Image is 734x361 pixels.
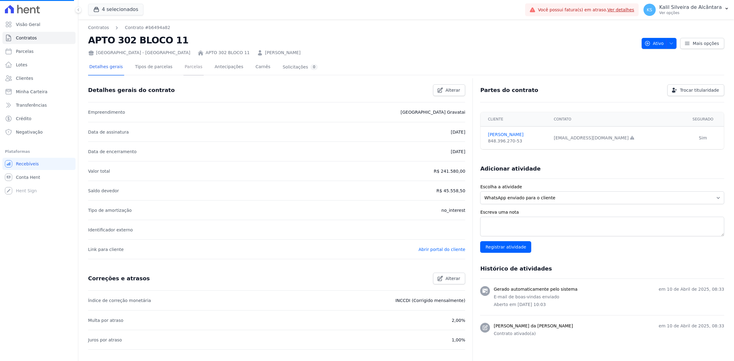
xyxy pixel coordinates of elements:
[607,7,634,12] a: Ver detalhes
[281,59,319,76] a: Solicitações0
[480,241,531,253] input: Registrar atividade
[265,50,300,56] a: [PERSON_NAME]
[451,148,465,155] p: [DATE]
[494,294,724,300] p: E-mail de boas-vindas enviado
[183,59,204,76] a: Parcelas
[88,128,129,136] p: Data de assinatura
[452,317,465,324] p: 2,00%
[433,84,465,96] a: Alterar
[693,40,719,46] span: Mais opções
[446,275,460,282] span: Alterar
[642,38,677,49] button: Ativo
[401,109,465,116] p: [GEOGRAPHIC_DATA] Gravatai
[480,184,724,190] label: Escolha a atividade
[254,59,272,76] a: Carnês
[419,247,465,252] a: Abrir portal do cliente
[480,112,550,127] th: Cliente
[2,18,76,31] a: Visão Geral
[16,161,39,167] span: Recebíveis
[667,84,724,96] a: Trocar titularidade
[88,4,143,15] button: 4 selecionados
[2,86,76,98] a: Minha Carteira
[452,336,465,344] p: 1,00%
[88,207,132,214] p: Tipo de amortização
[134,59,174,76] a: Tipos de parcelas
[310,64,318,70] div: 0
[434,168,465,175] p: R$ 241.580,00
[88,24,637,31] nav: Breadcrumb
[480,209,724,215] label: Escreva uma nota
[494,286,577,293] h3: Gerado automaticamente pelo sistema
[88,109,125,116] p: Empreendimento
[554,135,678,141] div: [EMAIL_ADDRESS][DOMAIN_NAME]
[682,112,724,127] th: Segurado
[2,99,76,111] a: Transferências
[88,317,123,324] p: Multa por atraso
[494,323,573,329] h3: [PERSON_NAME] da [PERSON_NAME]
[125,24,170,31] a: Contrato #b6494a82
[16,35,37,41] span: Contratos
[88,168,110,175] p: Valor total
[480,265,552,272] h3: Histórico de atividades
[680,87,719,93] span: Trocar titularidade
[5,148,73,155] div: Plataformas
[659,4,722,10] p: Kalil Silveira de Alcântara
[283,64,318,70] div: Solicitações
[88,87,175,94] h3: Detalhes gerais do contrato
[538,7,634,13] span: Você possui fatura(s) em atraso.
[206,50,250,56] a: APTO 302 BLOCO 11
[682,127,724,149] td: Sim
[16,116,32,122] span: Crédito
[2,59,76,71] a: Lotes
[16,129,43,135] span: Negativação
[488,131,546,138] a: [PERSON_NAME]
[88,148,137,155] p: Data de encerramento
[88,246,124,253] p: Link para cliente
[659,286,724,293] p: em 10 de Abril de 2025, 08:33
[88,226,133,234] p: Identificador externo
[494,301,724,308] p: Aberto em [DATE] 10:03
[644,38,664,49] span: Ativo
[680,38,724,49] a: Mais opções
[480,87,538,94] h3: Partes do contrato
[2,72,76,84] a: Clientes
[2,171,76,183] a: Conta Hent
[213,59,245,76] a: Antecipações
[494,330,724,337] p: Contrato ativado(a)
[88,59,124,76] a: Detalhes gerais
[2,32,76,44] a: Contratos
[2,45,76,57] a: Parcelas
[446,87,460,93] span: Alterar
[451,128,465,136] p: [DATE]
[16,102,47,108] span: Transferências
[88,24,170,31] nav: Breadcrumb
[436,187,465,194] p: R$ 45.558,50
[480,165,540,172] h3: Adicionar atividade
[659,323,724,329] p: em 10 de Abril de 2025, 08:33
[2,158,76,170] a: Recebíveis
[488,138,546,144] div: 848.396.270-53
[647,8,652,12] span: KS
[16,62,28,68] span: Lotes
[88,50,190,56] div: [GEOGRAPHIC_DATA] - [GEOGRAPHIC_DATA]
[659,10,722,15] p: Ver opções
[16,75,33,81] span: Clientes
[16,48,34,54] span: Parcelas
[88,24,109,31] a: Contratos
[16,89,47,95] span: Minha Carteira
[2,112,76,125] a: Crédito
[16,174,40,180] span: Conta Hent
[550,112,682,127] th: Contato
[88,275,150,282] h3: Correções e atrasos
[88,297,151,304] p: Índice de correção monetária
[2,126,76,138] a: Negativação
[88,187,119,194] p: Saldo devedor
[441,207,465,214] p: no_interest
[639,1,734,18] button: KS Kalil Silveira de Alcântara Ver opções
[88,336,122,344] p: Juros por atraso
[433,273,465,284] a: Alterar
[395,297,465,304] p: INCCDI (Corrigido mensalmente)
[16,21,40,28] span: Visão Geral
[88,33,637,47] h2: APTO 302 BLOCO 11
